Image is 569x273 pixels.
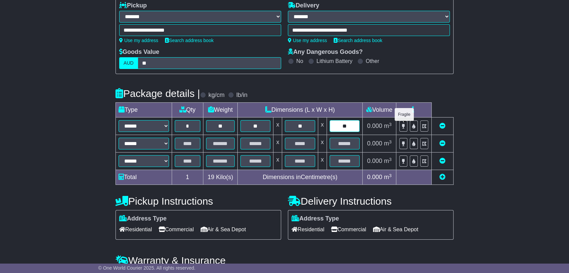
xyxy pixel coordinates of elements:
[273,152,282,170] td: x
[384,158,392,164] span: m
[115,255,454,266] h4: Warranty & Insurance
[389,157,392,162] sup: 3
[159,224,194,235] span: Commercial
[389,139,392,144] sup: 3
[115,196,281,207] h4: Pickup Instructions
[439,174,445,180] a: Add new item
[288,48,363,56] label: Any Dangerous Goods?
[439,123,445,129] a: Remove this item
[366,58,379,64] label: Other
[201,224,246,235] span: Air & Sea Depot
[98,265,196,271] span: © One World Courier 2025. All rights reserved.
[292,215,339,223] label: Address Type
[384,140,392,147] span: m
[367,123,382,129] span: 0.000
[389,173,392,178] sup: 3
[367,174,382,180] span: 0.000
[236,92,247,99] label: lb/in
[292,224,324,235] span: Residential
[389,122,392,127] sup: 3
[288,2,319,9] label: Delivery
[373,224,419,235] span: Air & Sea Depot
[116,170,172,185] td: Total
[296,58,303,64] label: No
[203,103,238,117] td: Weight
[238,170,363,185] td: Dimensions in Centimetre(s)
[116,103,172,117] td: Type
[318,117,327,135] td: x
[318,152,327,170] td: x
[439,140,445,147] a: Remove this item
[119,38,158,43] a: Use my address
[203,170,238,185] td: Kilo(s)
[119,224,152,235] span: Residential
[119,57,138,69] label: AUD
[362,103,396,117] td: Volume
[172,103,203,117] td: Qty
[439,158,445,164] a: Remove this item
[318,135,327,152] td: x
[316,58,353,64] label: Lithium Battery
[334,38,382,43] a: Search address book
[288,38,327,43] a: Use my address
[238,103,363,117] td: Dimensions (L x W x H)
[165,38,213,43] a: Search address book
[115,88,200,99] h4: Package details |
[367,140,382,147] span: 0.000
[119,48,159,56] label: Goods Value
[119,2,147,9] label: Pickup
[367,158,382,164] span: 0.000
[172,170,203,185] td: 1
[273,117,282,135] td: x
[119,215,167,223] label: Address Type
[273,135,282,152] td: x
[395,108,414,121] div: Fragile
[208,92,225,99] label: kg/cm
[288,196,454,207] h4: Delivery Instructions
[331,224,366,235] span: Commercial
[207,174,214,180] span: 19
[384,174,392,180] span: m
[384,123,392,129] span: m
